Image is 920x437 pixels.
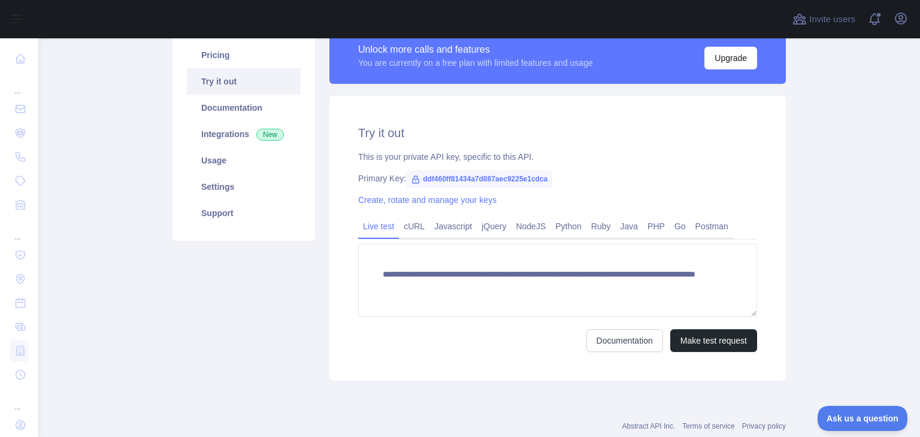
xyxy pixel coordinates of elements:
a: Abstract API Inc. [622,422,676,430]
a: jQuery [477,217,511,236]
a: Terms of service [682,422,734,430]
a: Python [550,217,586,236]
a: Postman [691,217,733,236]
h2: Try it out [358,125,757,141]
a: Pricing [187,42,301,68]
a: Go [670,217,691,236]
button: Make test request [670,329,757,352]
a: Integrations New [187,121,301,147]
a: Java [616,217,643,236]
div: ... [10,72,29,96]
a: Support [187,200,301,226]
div: ... [10,218,29,242]
span: ddf460ff81434a7d887aec9225e1cdca [406,170,552,188]
div: You are currently on a free plan with limited features and usage [358,57,593,69]
div: Unlock more calls and features [358,43,593,57]
button: Invite users [790,10,858,29]
a: Usage [187,147,301,174]
a: Documentation [586,329,663,352]
a: Javascript [429,217,477,236]
div: This is your private API key, specific to this API. [358,151,757,163]
a: Privacy policy [742,422,786,430]
a: NodeJS [511,217,550,236]
div: ... [10,388,29,412]
a: PHP [643,217,670,236]
a: Try it out [187,68,301,95]
a: cURL [399,217,429,236]
span: Invite users [809,13,855,26]
div: Primary Key: [358,172,757,184]
iframe: Toggle Customer Support [818,406,908,431]
button: Upgrade [704,47,757,69]
a: Live test [358,217,399,236]
span: New [256,129,284,141]
a: Settings [187,174,301,200]
a: Create, rotate and manage your keys [358,195,497,205]
a: Documentation [187,95,301,121]
a: Ruby [586,217,616,236]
